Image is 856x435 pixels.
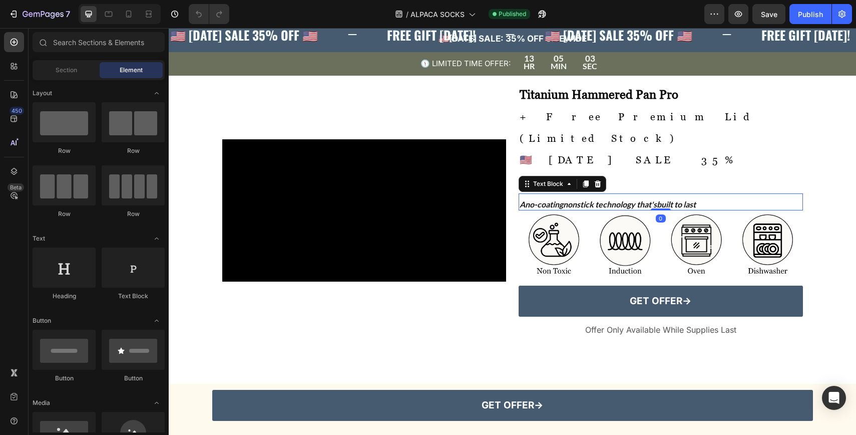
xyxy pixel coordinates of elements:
[350,55,634,165] h2: + Free Premium Lid (Limited Stock) 🇺🇸 [DATE] SALE 35% OFF
[120,66,143,75] span: Element
[149,313,165,329] span: Toggle open
[351,59,510,74] strong: Titanium Hammered Pan Pro
[54,111,338,254] video: Video
[33,316,51,325] span: Button
[33,89,52,98] span: Layout
[313,371,374,383] p: GET OFFER→
[102,374,165,383] div: Button
[149,85,165,101] span: Toggle open
[488,171,527,181] strong: built to last
[406,9,408,20] span: /
[382,26,398,35] div: 05
[414,31,429,46] p: SEC
[752,4,785,24] button: Save
[355,31,366,46] p: HR
[350,186,634,248] img: gempages_554670557782606655-06d31099-0ed8-4cbe-9888-b57f37f3ec6e.png
[33,146,96,155] div: Row
[252,31,342,40] p: 🕦 LIMITED TIME OFFER:
[394,171,488,181] strong: nonstick technology that's
[189,4,229,24] div: Undo/Redo
[56,66,77,75] span: Section
[798,9,823,20] div: Publish
[66,8,70,20] p: 7
[33,32,165,52] input: Search Sections & Elements
[350,258,634,289] a: GET OFFER→
[4,4,75,24] button: 7
[351,171,356,181] strong: A
[356,171,394,181] strong: no-coating
[351,295,633,309] p: Offer Only Available While Supplies Last
[33,374,96,383] div: Button
[789,4,831,24] button: Publish
[102,146,165,155] div: Row
[362,151,396,160] div: Text Block
[822,386,846,410] div: Open Intercom Messenger
[33,398,50,407] span: Media
[461,267,523,279] p: GET OFFER→
[8,183,24,191] div: Beta
[355,26,366,35] div: 13
[169,28,856,435] iframe: Design area
[33,209,96,219] div: Row
[149,395,165,411] span: Toggle open
[410,9,465,20] span: ALPACA SOCKS
[487,186,497,194] div: 0
[149,231,165,247] span: Toggle open
[499,10,526,19] span: Published
[10,107,24,115] div: 450
[33,234,45,243] span: Text
[102,209,165,219] div: Row
[44,355,644,386] h2: “The only pan I trust for my family”
[33,292,96,301] div: Heading
[382,31,398,46] p: MIN
[102,292,165,301] div: Text Block
[414,26,429,35] div: 03
[761,10,777,19] span: Save
[44,362,644,393] a: GET OFFER→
